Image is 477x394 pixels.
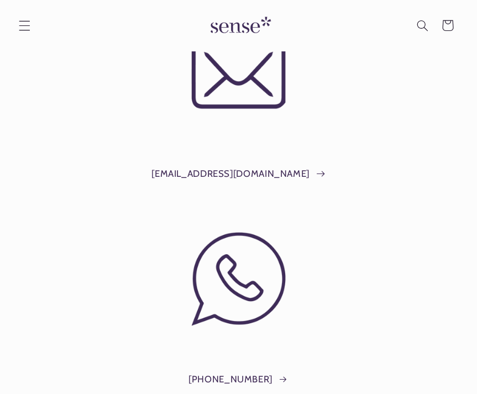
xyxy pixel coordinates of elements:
[197,10,280,41] img: Sense
[151,166,325,182] a: [EMAIL_ADDRESS][DOMAIN_NAME]
[410,13,435,38] summary: Búsqueda
[188,371,289,388] a: [PHONE_NUMBER]
[193,6,285,46] a: Sense
[12,13,37,38] summary: Menú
